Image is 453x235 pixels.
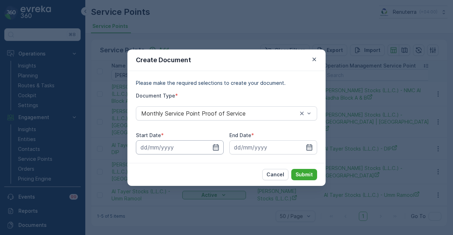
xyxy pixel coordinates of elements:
[136,55,191,65] p: Create Document
[136,132,161,138] label: Start Date
[296,171,313,178] p: Submit
[291,169,317,180] button: Submit
[136,80,317,87] p: Please make the required selections to create your document.
[262,169,288,180] button: Cancel
[229,140,317,154] input: dd/mm/yyyy
[229,132,251,138] label: End Date
[136,93,175,99] label: Document Type
[136,140,224,154] input: dd/mm/yyyy
[266,171,284,178] p: Cancel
